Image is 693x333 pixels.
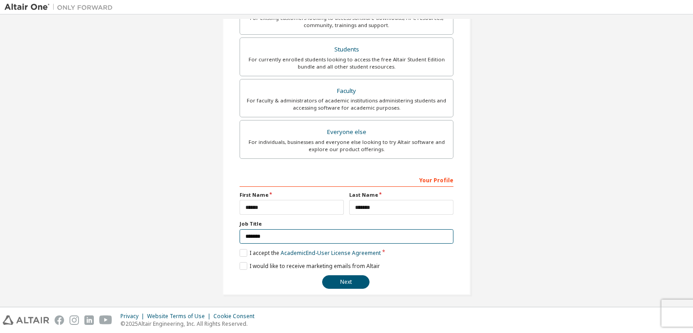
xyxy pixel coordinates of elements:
div: Your Profile [240,172,453,187]
div: For faculty & administrators of academic institutions administering students and accessing softwa... [245,97,448,111]
div: Everyone else [245,126,448,139]
div: Privacy [120,313,147,320]
label: I would like to receive marketing emails from Altair [240,262,380,270]
img: youtube.svg [99,315,112,325]
div: Faculty [245,85,448,97]
div: For individuals, businesses and everyone else looking to try Altair software and explore our prod... [245,139,448,153]
div: For currently enrolled students looking to access the free Altair Student Edition bundle and all ... [245,56,448,70]
label: I accept the [240,249,381,257]
div: Cookie Consent [213,313,260,320]
div: Students [245,43,448,56]
label: First Name [240,191,344,199]
button: Next [322,275,370,289]
img: instagram.svg [69,315,79,325]
a: Academic End-User License Agreement [281,249,381,257]
img: Altair One [5,3,117,12]
label: Job Title [240,220,453,227]
div: Website Terms of Use [147,313,213,320]
img: facebook.svg [55,315,64,325]
img: linkedin.svg [84,315,94,325]
img: altair_logo.svg [3,315,49,325]
label: Last Name [349,191,453,199]
p: © 2025 Altair Engineering, Inc. All Rights Reserved. [120,320,260,328]
div: For existing customers looking to access software downloads, HPC resources, community, trainings ... [245,14,448,29]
